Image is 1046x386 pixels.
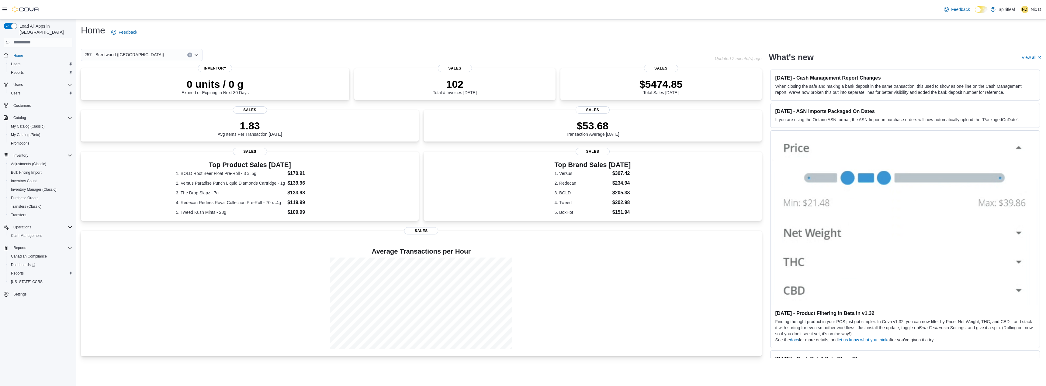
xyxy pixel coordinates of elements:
[11,81,72,88] span: Users
[919,325,946,330] em: Beta Features
[233,106,267,114] span: Sales
[287,189,324,196] dd: $133.98
[9,203,72,210] span: Transfers (Classic)
[13,245,26,250] span: Reports
[1,101,75,110] button: Customers
[6,202,75,211] button: Transfers (Classic)
[11,102,72,109] span: Customers
[9,160,72,168] span: Adjustments (Classic)
[11,262,35,267] span: Dashboards
[555,170,610,176] dt: 1. Versus
[999,6,1015,13] p: Spiritleaf
[287,170,324,177] dd: $170.91
[6,252,75,261] button: Canadian Compliance
[9,90,23,97] a: Users
[11,244,72,251] span: Reports
[775,337,1035,343] p: See the for more details, and after you’ve given it a try.
[433,78,476,90] p: 102
[6,68,75,77] button: Reports
[566,120,619,132] p: $53.68
[9,177,39,185] a: Inventory Count
[1021,6,1028,13] div: Nic D
[287,199,324,206] dd: $119.99
[9,169,72,176] span: Bulk Pricing Import
[11,244,29,251] button: Reports
[287,179,324,187] dd: $139.96
[9,186,59,193] a: Inventory Manager (Classic)
[1,151,75,160] button: Inventory
[1,290,75,299] button: Settings
[85,51,164,58] span: 257 - Brentwood ([GEOGRAPHIC_DATA])
[9,253,72,260] span: Canadian Compliance
[11,204,41,209] span: Transfers (Classic)
[187,53,192,57] button: Clear input
[9,131,72,138] span: My Catalog (Beta)
[11,81,25,88] button: Users
[612,199,631,206] dd: $202.98
[612,170,631,177] dd: $307.42
[555,161,631,169] h3: Top Brand Sales [DATE]
[12,6,40,12] img: Cova
[11,132,40,137] span: My Catalog (Beta)
[9,270,72,277] span: Reports
[9,60,23,68] a: Users
[11,152,72,159] span: Inventory
[81,24,105,36] h1: Home
[1022,55,1041,60] a: View allExternal link
[9,140,72,147] span: Promotions
[775,319,1035,337] p: Finding the right product in your POS just got simpler. In Cova v1.32, you can now filter by Pric...
[9,169,44,176] a: Bulk Pricing Import
[1,80,75,89] button: Users
[9,261,38,268] a: Dashboards
[9,203,44,210] a: Transfers (Classic)
[17,23,72,35] span: Load All Apps in [GEOGRAPHIC_DATA]
[109,26,140,38] a: Feedback
[576,148,610,155] span: Sales
[715,56,761,61] p: Updated 2 minute(s) ago
[6,122,75,131] button: My Catalog (Classic)
[9,131,43,138] a: My Catalog (Beta)
[11,233,42,238] span: Cash Management
[6,139,75,148] button: Promotions
[11,91,20,96] span: Users
[11,213,26,217] span: Transfers
[13,82,23,87] span: Users
[11,124,45,129] span: My Catalog (Classic)
[769,53,814,62] h2: What's new
[11,162,46,166] span: Adjustments (Classic)
[1031,6,1041,13] p: Nic D
[639,78,683,95] div: Total Sales [DATE]
[404,227,438,234] span: Sales
[9,232,72,239] span: Cash Management
[13,292,26,297] span: Settings
[6,211,75,219] button: Transfers
[9,194,72,202] span: Purchase Orders
[790,337,799,342] a: docs
[6,231,75,240] button: Cash Management
[9,261,72,268] span: Dashboards
[1037,56,1041,60] svg: External link
[176,190,285,196] dt: 3. The Drop Slapz - 7g
[4,49,72,315] nav: Complex example
[6,160,75,168] button: Adjustments (Classic)
[6,131,75,139] button: My Catalog (Beta)
[9,123,72,130] span: My Catalog (Classic)
[11,70,24,75] span: Reports
[941,3,972,15] a: Feedback
[13,225,31,230] span: Operations
[11,254,47,259] span: Canadian Compliance
[775,356,1035,362] h3: [DATE] - Cash Out & Safe Close Changes
[11,271,24,276] span: Reports
[11,114,72,121] span: Catalog
[233,148,267,155] span: Sales
[9,194,41,202] a: Purchase Orders
[11,291,29,298] a: Settings
[176,161,324,169] h3: Top Product Sales [DATE]
[11,179,37,183] span: Inventory Count
[11,114,28,121] button: Catalog
[13,103,31,108] span: Customers
[11,152,31,159] button: Inventory
[86,248,757,255] h4: Average Transactions per Hour
[1,223,75,231] button: Operations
